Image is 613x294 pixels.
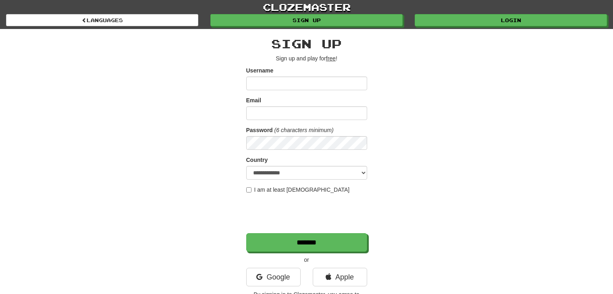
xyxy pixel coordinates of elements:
u: free [326,55,336,62]
label: Password [246,126,273,134]
label: Email [246,96,261,104]
a: Login [415,14,607,26]
label: Country [246,156,268,164]
a: Sign up [210,14,403,26]
a: Apple [313,268,367,286]
a: Languages [6,14,198,26]
iframe: reCAPTCHA [246,198,369,229]
em: (6 characters minimum) [274,127,334,133]
p: or [246,256,367,264]
a: Google [246,268,301,286]
label: Username [246,66,274,75]
p: Sign up and play for ! [246,54,367,62]
input: I am at least [DEMOGRAPHIC_DATA] [246,187,251,193]
h2: Sign up [246,37,367,50]
label: I am at least [DEMOGRAPHIC_DATA] [246,186,350,194]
